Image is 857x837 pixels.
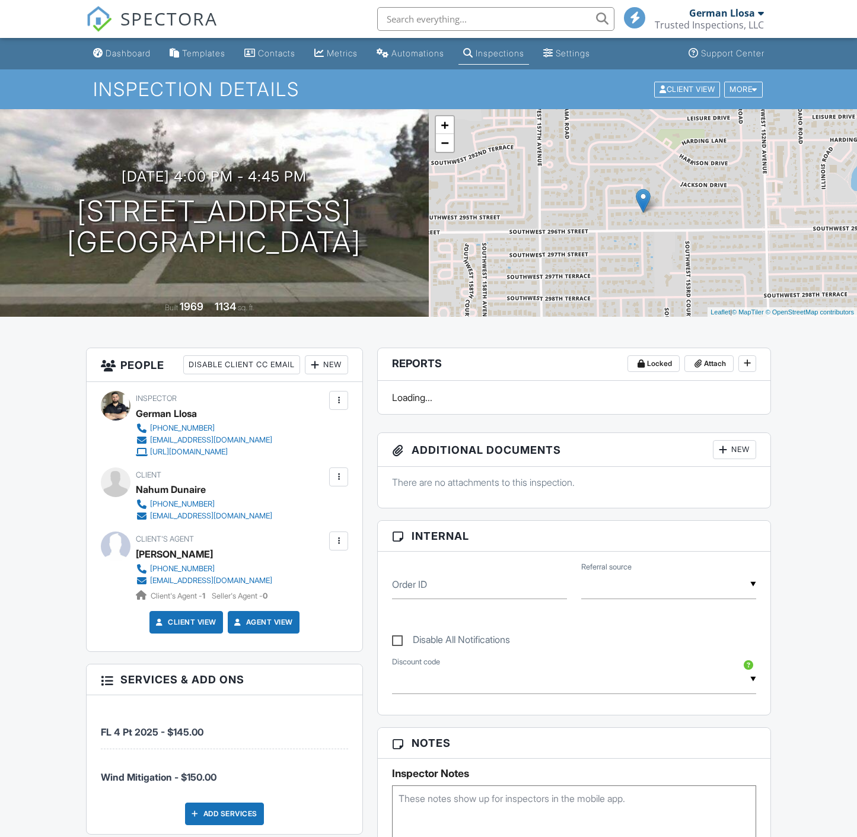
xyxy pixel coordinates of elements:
[88,43,155,65] a: Dashboard
[165,303,178,312] span: Built
[581,562,632,572] label: Referral source
[263,591,267,600] strong: 0
[392,634,510,649] label: Disable All Notifications
[86,16,218,41] a: SPECTORA
[392,578,427,591] label: Order ID
[185,803,264,825] div: Add Services
[136,480,206,498] div: Nahum Dunaire
[150,511,272,521] div: [EMAIL_ADDRESS][DOMAIN_NAME]
[106,48,151,58] div: Dashboard
[150,435,272,445] div: [EMAIL_ADDRESS][DOMAIN_NAME]
[232,616,293,628] a: Agent View
[136,405,197,422] div: German Llosa
[458,43,529,65] a: Inspections
[136,575,272,587] a: [EMAIL_ADDRESS][DOMAIN_NAME]
[655,19,764,31] div: Trusted Inspections, LLC
[136,534,194,543] span: Client's Agent
[202,591,205,600] strong: 1
[120,6,218,31] span: SPECTORA
[150,499,215,509] div: [PHONE_NUMBER]
[87,348,363,382] h3: People
[215,300,236,313] div: 1134
[392,768,756,779] h5: Inspector Notes
[150,564,215,574] div: [PHONE_NUMBER]
[378,728,770,759] h3: Notes
[93,79,763,100] h1: Inspection Details
[766,308,854,316] a: © OpenStreetMap contributors
[377,7,614,31] input: Search everything...
[684,43,769,65] a: Support Center
[378,433,770,467] h3: Additional Documents
[391,48,444,58] div: Automations
[258,48,295,58] div: Contacts
[136,563,272,575] a: [PHONE_NUMBER]
[101,749,349,793] li: Service: Wind Mitigation
[136,394,177,403] span: Inspector
[86,6,112,32] img: The Best Home Inspection Software - Spectora
[136,498,272,510] a: [PHONE_NUMBER]
[310,43,362,65] a: Metrics
[212,591,267,600] span: Seller's Agent -
[101,704,349,749] li: Service: FL 4 Pt 2025
[724,81,763,97] div: More
[305,355,348,374] div: New
[150,447,228,457] div: [URL][DOMAIN_NAME]
[101,726,203,738] span: FL 4 Pt 2025 - $145.00
[136,434,272,446] a: [EMAIL_ADDRESS][DOMAIN_NAME]
[689,7,755,19] div: German Llosa
[87,664,363,695] h3: Services & Add ons
[182,48,225,58] div: Templates
[136,545,213,563] a: [PERSON_NAME]
[327,48,358,58] div: Metrics
[556,48,590,58] div: Settings
[476,48,524,58] div: Inspections
[154,616,216,628] a: Client View
[713,440,756,459] div: New
[238,303,254,312] span: sq. ft.
[67,196,361,259] h1: [STREET_ADDRESS] [GEOGRAPHIC_DATA]
[392,657,440,667] label: Discount code
[122,168,307,184] h3: [DATE] 4:00 pm - 4:45 pm
[701,48,764,58] div: Support Center
[101,771,216,783] span: Wind Mitigation - $150.00
[654,81,720,97] div: Client View
[708,307,857,317] div: |
[392,476,756,489] p: There are no attachments to this inspection.
[180,300,203,313] div: 1969
[136,422,272,434] a: [PHONE_NUMBER]
[151,591,207,600] span: Client's Agent -
[165,43,230,65] a: Templates
[732,308,764,316] a: © MapTiler
[240,43,300,65] a: Contacts
[136,510,272,522] a: [EMAIL_ADDRESS][DOMAIN_NAME]
[136,470,161,479] span: Client
[539,43,595,65] a: Settings
[436,116,454,134] a: Zoom in
[378,521,770,552] h3: Internal
[136,446,272,458] a: [URL][DOMAIN_NAME]
[653,84,723,93] a: Client View
[711,308,730,316] a: Leaflet
[150,576,272,585] div: [EMAIL_ADDRESS][DOMAIN_NAME]
[150,424,215,433] div: [PHONE_NUMBER]
[183,355,300,374] div: Disable Client CC Email
[436,134,454,152] a: Zoom out
[372,43,449,65] a: Automations (Basic)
